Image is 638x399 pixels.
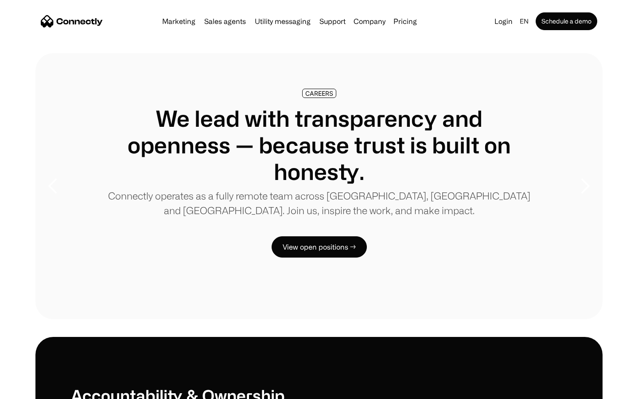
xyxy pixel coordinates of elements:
a: Schedule a demo [536,12,597,30]
div: en [520,15,529,27]
div: CAREERS [305,90,333,97]
div: Company [354,15,385,27]
a: Sales agents [201,18,249,25]
a: Support [316,18,349,25]
a: Login [491,15,516,27]
ul: Language list [18,383,53,396]
aside: Language selected: English [9,383,53,396]
a: Pricing [390,18,420,25]
a: Marketing [159,18,199,25]
a: View open positions → [272,236,367,258]
p: Connectly operates as a fully remote team across [GEOGRAPHIC_DATA], [GEOGRAPHIC_DATA] and [GEOGRA... [106,188,532,218]
a: Utility messaging [251,18,314,25]
h1: We lead with transparency and openness — because trust is built on honesty. [106,105,532,185]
